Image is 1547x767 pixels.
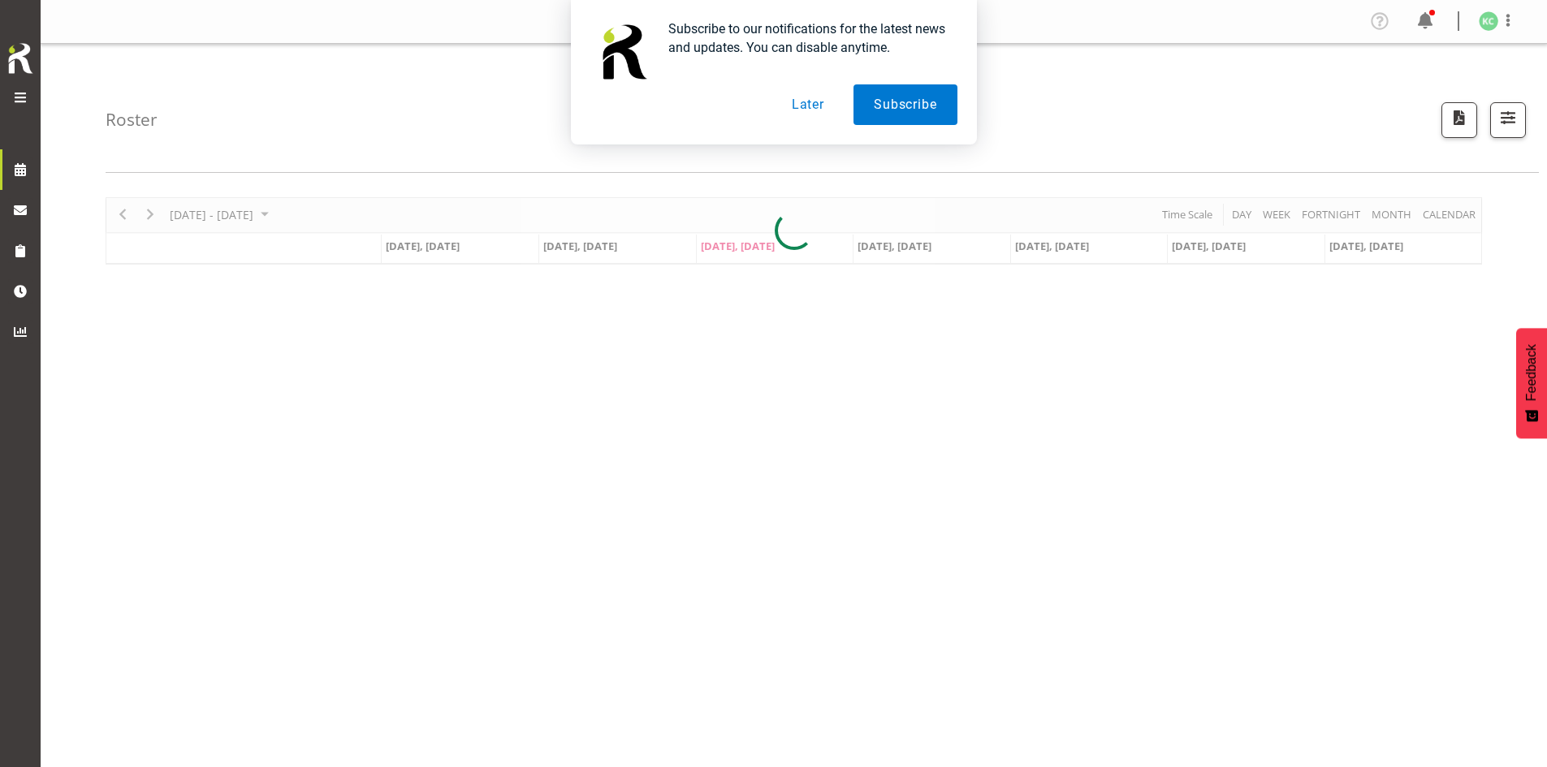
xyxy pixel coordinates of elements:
button: Feedback - Show survey [1516,328,1547,438]
span: Feedback [1524,344,1539,401]
button: Subscribe [853,84,957,125]
div: Subscribe to our notifications for the latest news and updates. You can disable anytime. [655,19,957,57]
img: notification icon [590,19,655,84]
button: Later [771,84,845,125]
